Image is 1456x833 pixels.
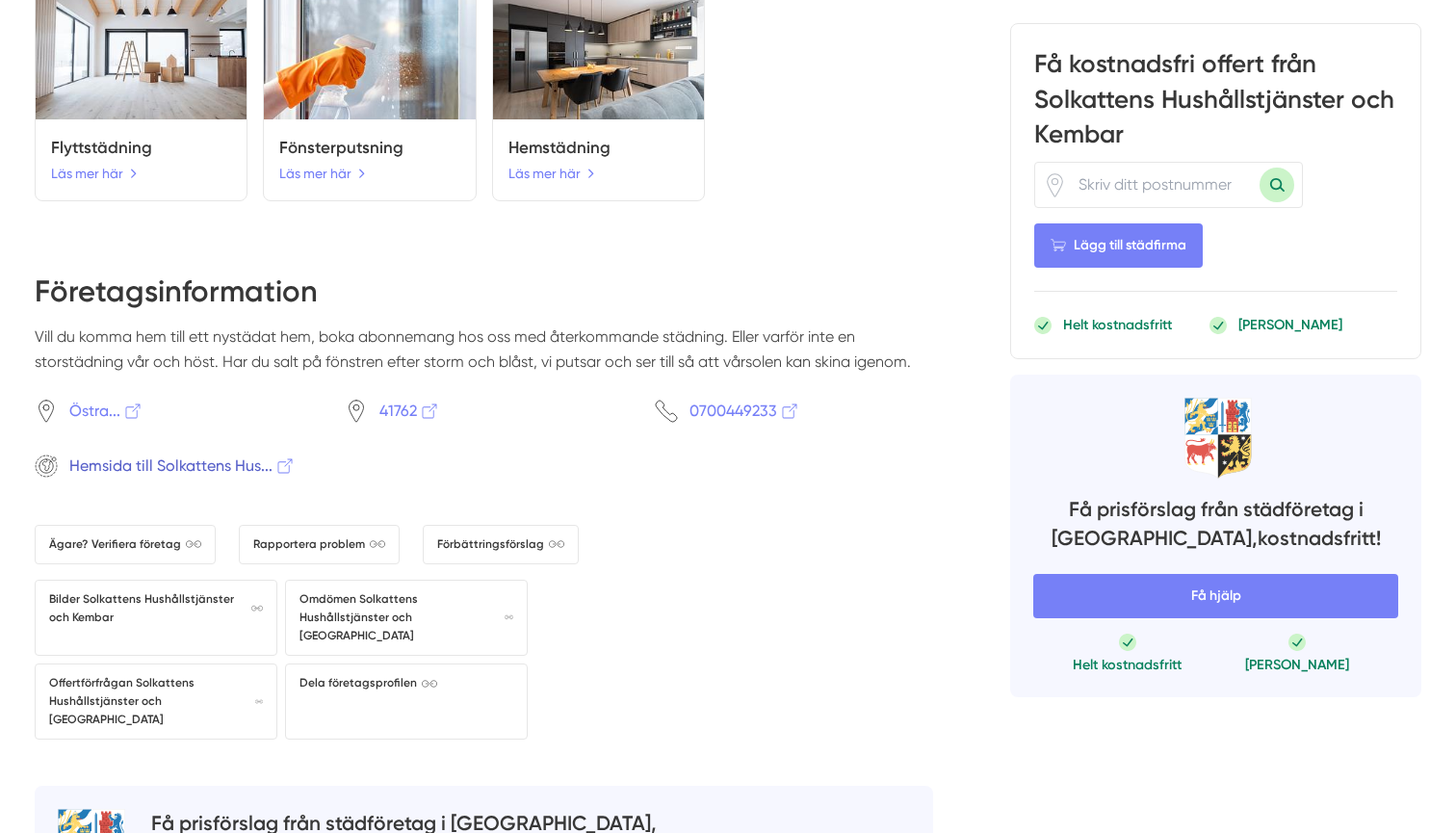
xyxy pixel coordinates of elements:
a: Rapportera problem [239,525,400,564]
h5: Flyttstädning [51,135,231,161]
a: Hemsida till Solkattens Hus... [35,454,314,478]
span: Hemsida till Solkattens Hus... [69,454,296,478]
a: Omdömen Solkattens Hushållstjänster och [GEOGRAPHIC_DATA] [285,580,528,656]
h3: Få kostnadsfri offert från Solkattens Hushållstjänster och Kembar [1034,47,1397,162]
span: Bilder Solkattens Hushållstjänster och Kembar [49,590,263,627]
a: Förbättringsförslag [423,525,579,564]
span: Klicka för att använda din position. [1043,172,1067,196]
svg: Pin / Karta [345,400,368,423]
a: Läs mer här [51,163,138,184]
a: Offertförfrågan Solkattens Hushållstjänster och [GEOGRAPHIC_DATA] [35,664,277,740]
span: Östra... [69,399,143,423]
span: Rapportera problem [253,535,385,554]
input: Skriv ditt postnummer [1067,163,1260,207]
span: Offertförfrågan Solkattens Hushållstjänster och [GEOGRAPHIC_DATA] [49,674,263,729]
span: 0700449233 [689,399,800,423]
: Lägg till städfirma [1034,223,1203,268]
button: Sök med postnummer [1260,168,1294,202]
a: Läs mer här [279,163,366,184]
a: Ägare? Verifiera företag [35,525,216,564]
span: Förbättringsförslag [437,535,564,554]
a: 0700449233 [655,399,934,423]
a: Bilder Solkattens Hushållstjänster och Kembar [35,580,277,656]
span: 41762 [379,399,440,423]
h2: Företagsinformation [35,271,933,325]
svg: Pin / Karta [35,400,58,423]
a: 41762 [345,399,624,423]
span: Få hjälp [1033,573,1398,617]
h5: Fönsterputsning [279,135,459,161]
p: [PERSON_NAME] [1238,315,1342,334]
p: Helt kostnadsfritt [1073,655,1182,674]
span: Ägare? Verifiera företag [49,535,201,554]
h5: Hemstädning [508,135,689,161]
svg: Telefon [655,400,678,423]
p: Helt kostnadsfritt [1063,315,1172,334]
a: Dela företagsprofilen [285,664,528,740]
h4: Få prisförslag från städföretag i [GEOGRAPHIC_DATA], kostnadsfritt! [1033,495,1398,558]
span: Dela företagsprofilen [299,674,437,692]
p: [PERSON_NAME] [1245,655,1349,674]
a: Läs mer här [508,163,595,184]
span: Omdömen Solkattens Hushållstjänster och [GEOGRAPHIC_DATA] [299,590,513,645]
p: Vill du komma hem till ett nystädat hem, boka abonnemang hos oss med återkommande städning. Eller... [35,325,933,389]
a: Östra... [35,399,314,423]
svg: Pin / Karta [1043,172,1067,196]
